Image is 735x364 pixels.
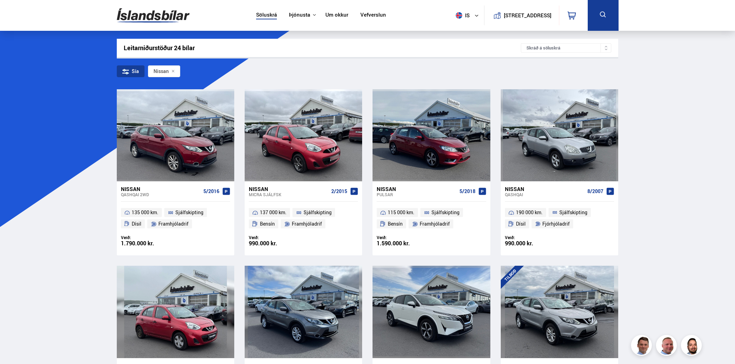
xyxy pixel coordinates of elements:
div: Verð: [377,235,431,240]
div: Qashqai [505,192,585,197]
span: 8/2007 [587,189,603,194]
div: Verð: [249,235,304,240]
div: 1.790.000 kr. [121,240,176,246]
span: 5/2018 [460,189,475,194]
span: Sjálfskipting [304,208,332,217]
div: Sía [117,65,145,77]
div: Nissan [505,186,585,192]
img: siFngHWaQ9KaOqBr.png [657,336,678,357]
button: is [453,5,484,26]
span: Framhjóladrif [420,220,450,228]
img: svg+xml;base64,PHN2ZyB4bWxucz0iaHR0cDovL3d3dy53My5vcmcvMjAwMC9zdmciIHdpZHRoPSI1MTIiIGhlaWdodD0iNT... [456,12,462,19]
span: 137 000 km. [260,208,287,217]
div: Skráð á söluskrá [521,43,611,53]
div: Qashqai 2WD [121,192,201,197]
span: 5/2016 [203,189,219,194]
span: Bensín [388,220,403,228]
a: Nissan Qashqai 8/2007 190 000 km. Sjálfskipting Dísil Fjórhjóladrif Verð: 990.000 kr. [501,181,618,255]
a: Vefverslun [360,12,386,19]
div: Verð: [505,235,560,240]
div: 990.000 kr. [505,240,560,246]
div: Verð: [121,235,176,240]
span: Sjálfskipting [431,208,460,217]
span: Bensín [260,220,275,228]
span: 2/2015 [331,189,347,194]
span: 190 000 km. [516,208,543,217]
span: Sjálfskipting [559,208,587,217]
span: Nissan [154,69,169,74]
span: 135 000 km. [132,208,158,217]
span: 115 000 km. [388,208,414,217]
span: Dísil [132,220,141,228]
img: nhp88E3Fdnt1Opn2.png [682,336,703,357]
span: Dísil [516,220,526,228]
button: Þjónusta [289,12,310,18]
a: Nissan Qashqai 2WD 5/2016 135 000 km. Sjálfskipting Dísil Framhjóladrif Verð: 1.790.000 kr. [117,181,234,255]
div: Nissan [249,186,329,192]
div: Pulsar [377,192,456,197]
span: Sjálfskipting [175,208,203,217]
img: FbJEzSuNWCJXmdc-.webp [632,336,653,357]
a: Um okkur [325,12,348,19]
div: Nissan [377,186,456,192]
span: Fjórhjóladrif [542,220,570,228]
div: Leitarniðurstöður 24 bílar [124,44,521,52]
a: Söluskrá [256,12,277,19]
div: 990.000 kr. [249,240,304,246]
div: Micra SJÁLFSK [249,192,329,197]
span: Framhjóladrif [158,220,189,228]
a: Nissan Micra SJÁLFSK 2/2015 137 000 km. Sjálfskipting Bensín Framhjóladrif Verð: 990.000 kr. [245,181,362,255]
div: 1.590.000 kr. [377,240,431,246]
div: Nissan [121,186,201,192]
button: [STREET_ADDRESS] [507,12,549,18]
span: is [453,12,470,19]
a: [STREET_ADDRESS] [488,6,555,25]
span: Framhjóladrif [292,220,322,228]
img: G0Ugv5HjCgRt.svg [117,4,190,27]
a: Nissan Pulsar 5/2018 115 000 km. Sjálfskipting Bensín Framhjóladrif Verð: 1.590.000 kr. [373,181,490,255]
